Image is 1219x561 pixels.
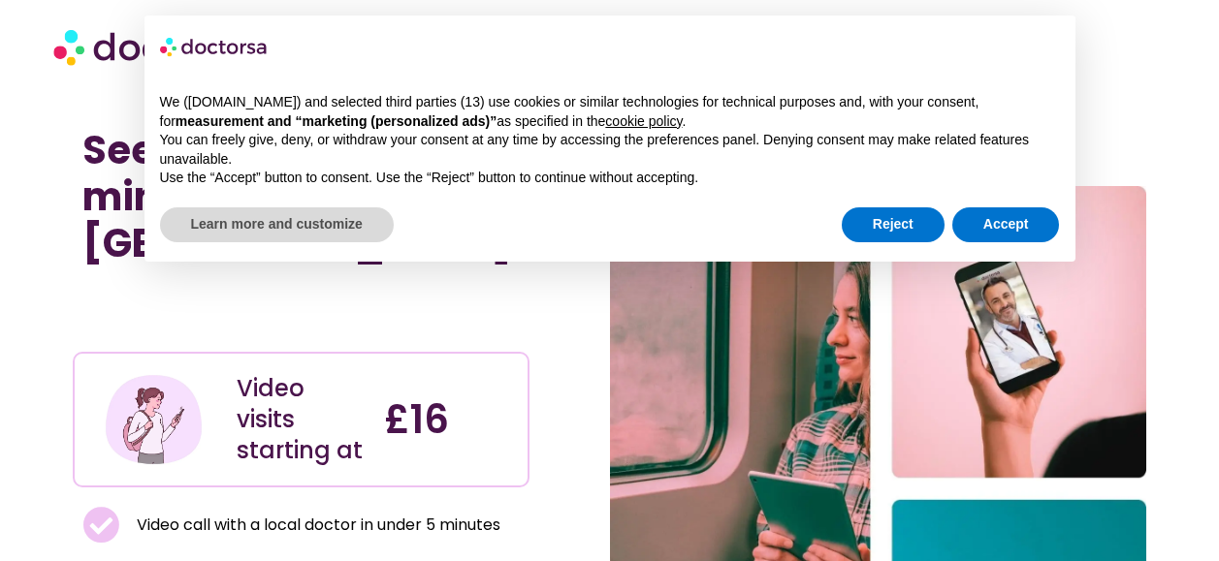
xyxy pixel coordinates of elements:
span: Video call with a local doctor in under 5 minutes [132,512,500,539]
h4: £16 [384,396,512,443]
p: Use the “Accept” button to consent. Use the “Reject” button to continue without accepting. [160,169,1060,188]
p: We ([DOMAIN_NAME]) and selected third parties (13) use cookies or similar technologies for techni... [160,93,1060,131]
div: Video visits starting at [237,373,365,466]
img: Illustration depicting a young woman in a casual outfit, engaged with her smartphone. She has a p... [103,368,206,471]
iframe: Customer reviews powered by Trustpilot [82,309,519,332]
strong: measurement and “marketing (personalized ads)” [176,113,497,129]
a: cookie policy [605,113,682,129]
h1: See a doctor online in minutes in [GEOGRAPHIC_DATA] [82,127,519,266]
button: Accept [952,207,1060,242]
button: Reject [842,207,945,242]
img: logo [160,31,269,62]
iframe: Customer reviews powered by Trustpilot [82,286,373,309]
button: Learn more and customize [160,207,394,242]
p: You can freely give, deny, or withdraw your consent at any time by accessing the preferences pane... [160,131,1060,169]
